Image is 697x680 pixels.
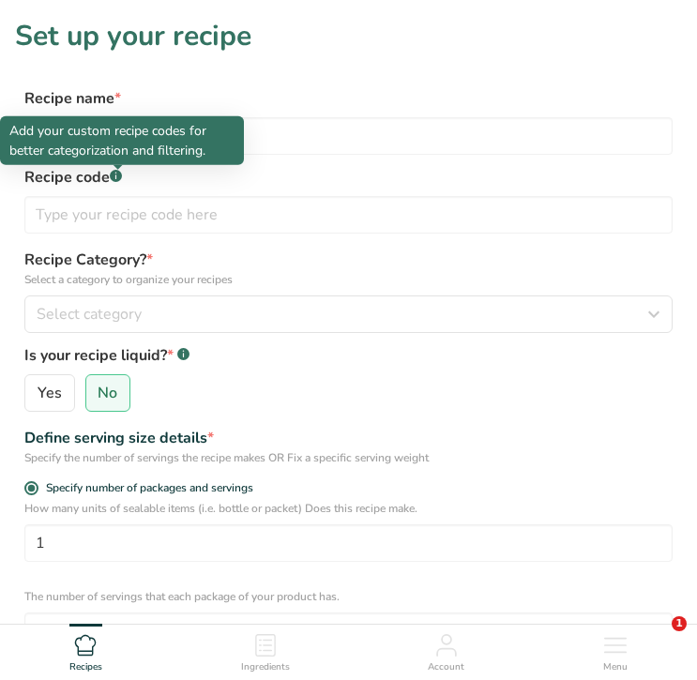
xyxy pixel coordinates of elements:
span: Ingredients [241,660,290,674]
span: 1 [672,616,687,631]
button: Select category [24,295,673,333]
span: Menu [603,660,628,674]
span: Select category [37,303,142,325]
a: Ingredients [241,625,290,675]
label: Is your recipe liquid? [24,344,673,367]
h1: Set up your recipe [15,15,682,57]
div: Define serving size details [24,427,673,449]
span: Specify number of packages and servings [38,481,253,495]
label: Recipe name [24,87,673,110]
p: Select a category to organize your recipes [24,271,673,288]
div: Specify the number of servings the recipe makes OR Fix a specific serving weight [24,449,673,466]
span: No [98,384,117,402]
label: Recipe code [24,166,673,189]
p: Add your custom recipe codes for better categorization and filtering. [9,121,235,160]
label: Recipe Category? [24,249,673,288]
iframe: Intercom live chat [633,616,678,661]
span: Account [428,660,464,674]
span: Yes [38,384,62,402]
span: Recipes [69,660,102,674]
a: Recipes [69,625,102,675]
a: Account [428,625,464,675]
input: Type your recipe name here [24,117,673,155]
p: How many units of sealable items (i.e. bottle or packet) Does this recipe make. [24,500,673,517]
input: Type your recipe code here [24,196,673,234]
p: The number of servings that each package of your product has. [24,588,673,605]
